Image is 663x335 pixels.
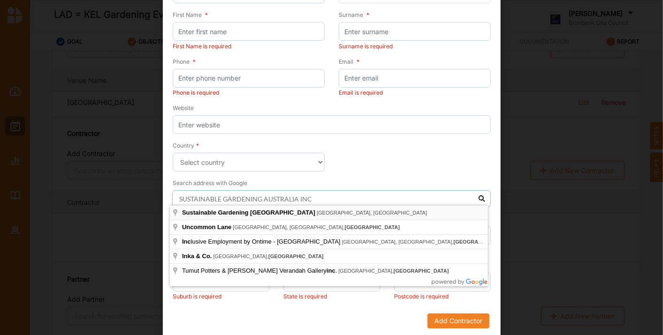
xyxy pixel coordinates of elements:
[182,209,315,216] span: Sustainable Gardening [GEOGRAPHIC_DATA]
[338,268,449,274] span: [GEOGRAPHIC_DATA],
[182,238,342,245] span: lusive Employment by Ontime - [GEOGRAPHIC_DATA]
[182,253,212,260] span: Inka & Co.
[268,253,324,259] span: [GEOGRAPHIC_DATA]
[339,22,491,41] input: Enter surname
[182,267,338,274] span: Tumut Potters & [PERSON_NAME] Verandah Gallery .
[173,115,491,134] input: Enter website
[394,268,449,274] span: [GEOGRAPHIC_DATA]
[173,179,247,187] label: Search address with Google
[427,313,489,328] button: Add Contractor
[173,141,199,149] label: Country
[182,223,231,231] span: Uncommon Lane
[339,11,369,19] label: Surname
[173,43,325,50] div: First Name is required
[283,293,380,300] div: State is required
[233,224,400,230] span: [GEOGRAPHIC_DATA], [GEOGRAPHIC_DATA],
[339,43,491,50] div: Surname is required
[182,238,191,245] span: Inc
[327,267,335,274] span: inc
[173,69,325,88] input: Enter phone number
[339,89,491,97] div: Email is required
[173,22,325,41] input: Enter first name
[339,69,491,88] input: Enter email
[454,239,509,245] span: [GEOGRAPHIC_DATA]
[394,293,491,300] div: Postcode is required
[173,11,208,19] label: First Name
[173,89,325,97] div: Phone is required
[213,253,324,259] span: [GEOGRAPHIC_DATA],
[173,104,194,112] label: Website
[173,58,196,66] label: Phone
[339,58,359,66] label: Email
[317,210,427,216] span: [GEOGRAPHIC_DATA], [GEOGRAPHIC_DATA]
[345,224,400,230] span: [GEOGRAPHIC_DATA]
[172,190,491,207] input: Enter a location
[173,293,269,300] div: Suburb is required
[342,239,509,245] span: [GEOGRAPHIC_DATA], [GEOGRAPHIC_DATA],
